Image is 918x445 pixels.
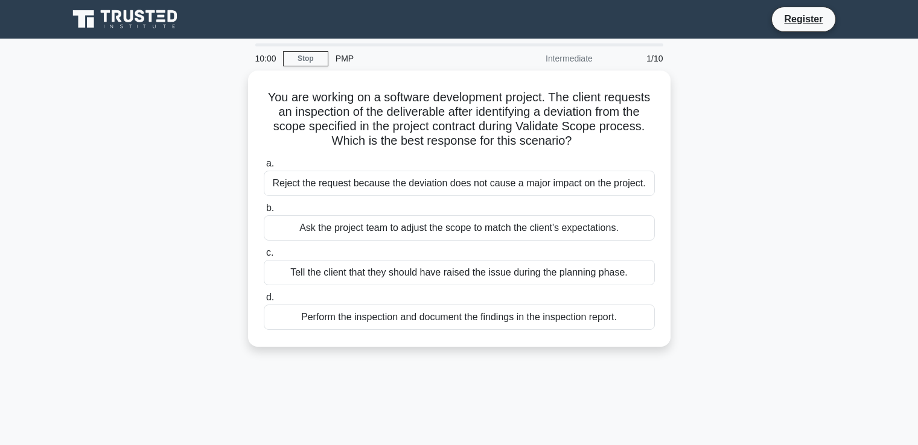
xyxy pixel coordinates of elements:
[494,46,600,71] div: Intermediate
[777,11,830,27] a: Register
[264,305,655,330] div: Perform the inspection and document the findings in the inspection report.
[266,158,274,168] span: a.
[264,260,655,285] div: Tell the client that they should have raised the issue during the planning phase.
[266,292,274,302] span: d.
[283,51,328,66] a: Stop
[264,171,655,196] div: Reject the request because the deviation does not cause a major impact on the project.
[248,46,283,71] div: 10:00
[263,90,656,149] h5: You are working on a software development project. The client requests an inspection of the deliv...
[328,46,494,71] div: PMP
[264,215,655,241] div: Ask the project team to adjust the scope to match the client's expectations.
[266,203,274,213] span: b.
[600,46,671,71] div: 1/10
[266,247,273,257] span: c.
